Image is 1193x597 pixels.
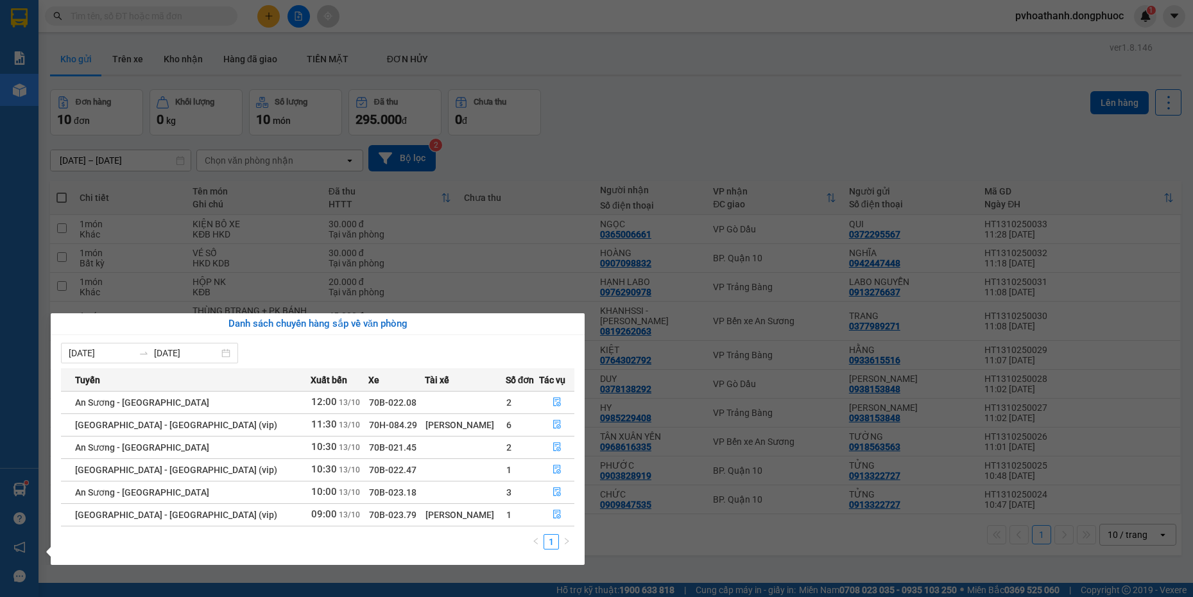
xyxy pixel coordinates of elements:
[528,534,544,549] button: left
[339,465,360,474] span: 13/10
[75,442,209,453] span: An Sương - [GEOGRAPHIC_DATA]
[540,505,574,525] button: file-done
[311,441,337,453] span: 10:30
[540,415,574,435] button: file-done
[553,397,562,408] span: file-done
[553,510,562,520] span: file-done
[559,534,574,549] li: Next Page
[35,69,157,80] span: -----------------------------------------
[28,93,78,101] span: 09:51:43 [DATE]
[425,508,504,522] div: [PERSON_NAME]
[154,346,219,360] input: Đến ngày
[369,465,416,475] span: 70B-022.47
[75,397,209,408] span: An Sương - [GEOGRAPHIC_DATA]
[528,534,544,549] li: Previous Page
[139,348,149,358] span: swap-right
[369,487,416,497] span: 70B-023.18
[61,316,574,332] div: Danh sách chuyến hàng sắp về văn phòng
[506,397,511,408] span: 2
[532,537,540,545] span: left
[75,465,277,475] span: [GEOGRAPHIC_DATA] - [GEOGRAPHIC_DATA] (vip)
[139,348,149,358] span: to
[539,373,565,387] span: Tác vụ
[101,39,176,55] span: 01 Võ Văn Truyện, KP.1, Phường 2
[559,534,574,549] button: right
[4,8,62,64] img: logo
[4,83,123,91] span: [PERSON_NAME]:
[553,465,562,475] span: file-done
[69,346,133,360] input: Từ ngày
[311,508,337,520] span: 09:00
[506,442,511,453] span: 2
[553,487,562,497] span: file-done
[311,373,347,387] span: Xuất bến
[506,510,511,520] span: 1
[311,463,337,475] span: 10:30
[425,418,504,432] div: [PERSON_NAME]
[540,482,574,503] button: file-done
[425,373,449,387] span: Tài xế
[75,373,100,387] span: Tuyến
[369,397,416,408] span: 70B-022.08
[553,442,562,453] span: file-done
[101,7,176,18] strong: ĐỒNG PHƯỚC
[369,420,417,430] span: 70H-084.29
[311,419,337,430] span: 11:30
[75,487,209,497] span: An Sương - [GEOGRAPHIC_DATA]
[75,510,277,520] span: [GEOGRAPHIC_DATA] - [GEOGRAPHIC_DATA] (vip)
[540,437,574,458] button: file-done
[563,537,571,545] span: right
[339,510,360,519] span: 13/10
[64,82,123,91] span: HT1310250018
[369,442,416,453] span: 70B-021.45
[4,93,78,101] span: In ngày:
[506,420,511,430] span: 6
[544,535,558,549] a: 1
[75,420,277,430] span: [GEOGRAPHIC_DATA] - [GEOGRAPHIC_DATA] (vip)
[369,510,416,520] span: 70B-023.79
[544,534,559,549] li: 1
[506,465,511,475] span: 1
[339,398,360,407] span: 13/10
[339,443,360,452] span: 13/10
[540,460,574,480] button: file-done
[311,486,337,497] span: 10:00
[540,392,574,413] button: file-done
[506,373,535,387] span: Số đơn
[506,487,511,497] span: 3
[101,57,157,65] span: Hotline: 19001152
[553,420,562,430] span: file-done
[368,373,379,387] span: Xe
[101,21,173,37] span: Bến xe [GEOGRAPHIC_DATA]
[339,488,360,497] span: 13/10
[311,396,337,408] span: 12:00
[339,420,360,429] span: 13/10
